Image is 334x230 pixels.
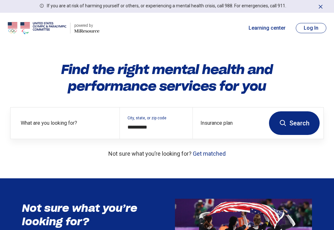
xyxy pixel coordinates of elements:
[8,20,66,36] img: USOPC
[10,61,324,94] h1: Find the right mental health and performance services for you
[296,23,326,33] button: Log In
[47,3,286,9] p: If you are at risk of harming yourself or others, or experiencing a mental health crisis, call 98...
[249,24,286,32] a: Learning center
[74,23,99,28] div: powered by
[22,202,149,228] h3: Not sure what you’re looking for?
[21,119,112,127] label: What are you looking for?
[8,20,99,36] a: USOPCpowered by
[10,149,324,158] p: Not sure what you’re looking for?
[193,150,226,157] a: Get matched
[269,111,320,135] button: Search
[317,3,324,10] button: Dismiss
